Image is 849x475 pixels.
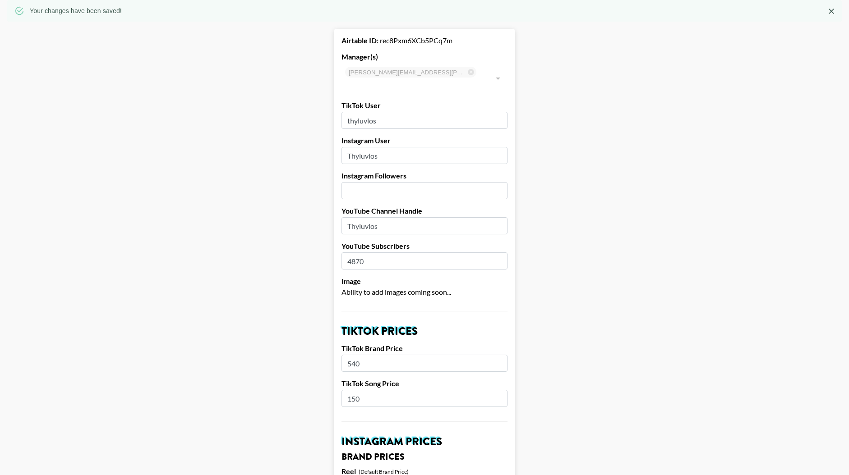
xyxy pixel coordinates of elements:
label: Instagram Followers [341,171,508,180]
label: TikTok Brand Price [341,344,508,353]
h2: TikTok Prices [341,326,508,337]
div: - (Default Brand Price) [356,468,409,475]
span: Ability to add images coming soon... [341,288,451,296]
strong: Airtable ID: [341,36,378,45]
label: YouTube Subscribers [341,242,508,251]
h2: Instagram Prices [341,436,508,447]
label: Manager(s) [341,52,508,61]
label: Image [341,277,508,286]
div: rec8Pxm6XCb5PCq7m [341,36,508,45]
h3: Brand Prices [341,452,508,461]
label: TikTok Song Price [341,379,508,388]
button: Close [825,5,838,18]
div: Your changes have been saved! [30,3,122,19]
label: Instagram User [341,136,508,145]
label: TikTok User [341,101,508,110]
label: YouTube Channel Handle [341,206,508,215]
